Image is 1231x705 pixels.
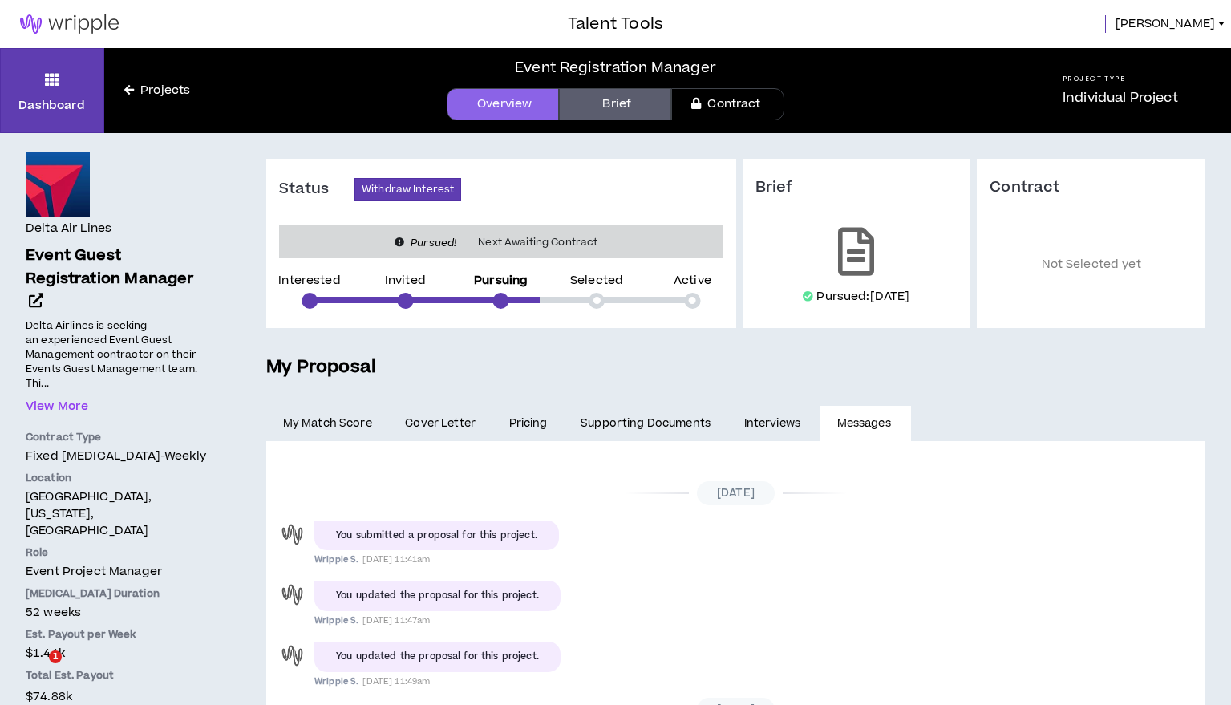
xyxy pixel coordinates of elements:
[18,97,85,114] p: Dashboard
[49,650,62,663] span: 1
[314,614,358,626] span: Wripple S.
[278,275,340,286] p: Interested
[755,178,958,197] h3: Brief
[26,645,215,662] p: $1.44k
[1063,74,1178,84] h5: Project Type
[674,275,711,286] p: Active
[492,406,565,441] a: Pricing
[362,614,430,626] span: [DATE] 11:47am
[336,650,539,664] div: You updated the proposal for this project.
[26,545,215,560] p: Role
[266,406,389,441] a: My Match Score
[816,289,909,305] p: Pursued: [DATE]
[278,581,306,609] div: Wripple S.
[362,675,430,687] span: [DATE] 11:49am
[16,650,55,689] iframe: Intercom live chat
[26,430,215,444] p: Contract Type
[468,234,607,250] span: Next Awaiting Contract
[1116,15,1215,33] span: [PERSON_NAME]
[26,586,215,601] p: [MEDICAL_DATA] Duration
[990,178,1193,197] h3: Contract
[820,406,911,441] a: Messages
[727,406,820,441] a: Interviews
[26,245,215,314] a: Event Guest Registration Manager
[362,553,430,565] span: [DATE] 11:41am
[474,275,528,286] p: Pursuing
[104,82,210,99] a: Projects
[411,236,456,250] i: Pursued!
[26,398,88,415] button: View More
[447,88,559,120] a: Overview
[314,675,358,687] span: Wripple S.
[26,563,162,580] span: Event Project Manager
[671,88,784,120] a: Contract
[278,521,306,549] div: Wripple S.
[26,220,111,237] h4: Delta Air Lines
[697,481,775,505] span: [DATE]
[266,354,1205,381] h5: My Proposal
[405,415,476,432] span: Cover Letter
[26,245,194,290] span: Event Guest Registration Manager
[26,627,215,642] p: Est. Payout per Week
[564,406,727,441] a: Supporting Documents
[570,275,623,286] p: Selected
[336,589,539,603] div: You updated the proposal for this project.
[314,553,358,565] span: Wripple S.
[515,57,716,79] div: Event Registration Manager
[385,275,426,286] p: Invited
[559,88,671,120] a: Brief
[1063,88,1178,107] p: Individual Project
[568,12,663,36] h3: Talent Tools
[26,488,215,539] p: [GEOGRAPHIC_DATA], [US_STATE], [GEOGRAPHIC_DATA]
[354,178,461,201] button: Withdraw Interest
[278,642,306,670] div: Wripple S.
[26,668,215,683] p: Total Est. Payout
[26,448,206,464] span: Fixed [MEDICAL_DATA] - weekly
[26,471,215,485] p: Location
[279,180,354,199] h3: Status
[990,221,1193,309] p: Not Selected yet
[26,317,215,391] p: Delta Airlines is seeking an experienced Event Guest Management contractor on their Events Guest ...
[336,529,537,543] div: You submitted a proposal for this project.
[26,604,215,621] p: 52 weeks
